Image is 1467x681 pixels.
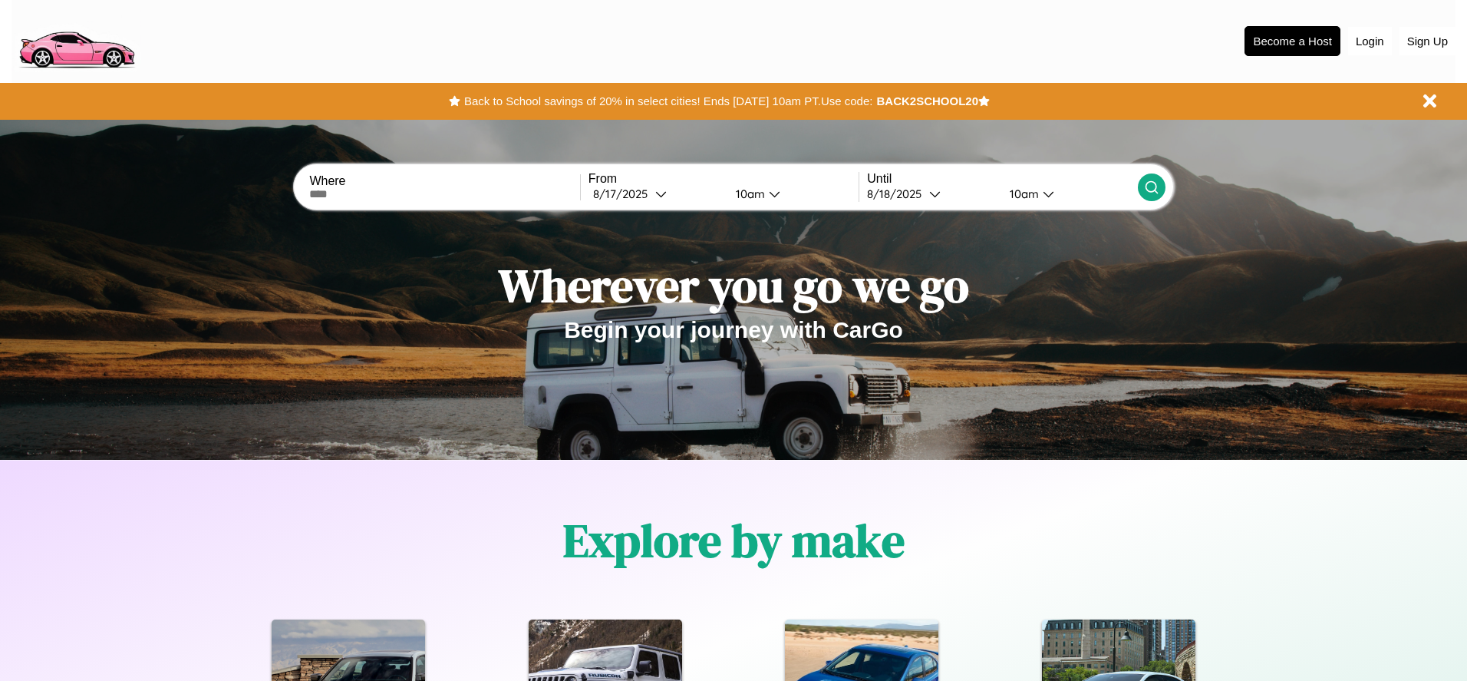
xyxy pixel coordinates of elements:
div: 8 / 17 / 2025 [593,187,655,201]
label: From [588,172,859,186]
button: Back to School savings of 20% in select cities! Ends [DATE] 10am PT.Use code: [460,91,876,112]
label: Where [309,174,579,188]
button: Become a Host [1244,26,1340,56]
button: 10am [997,186,1137,202]
b: BACK2SCHOOL20 [876,94,978,107]
h1: Explore by make [563,509,905,572]
button: Login [1348,27,1392,55]
button: 8/17/2025 [588,186,724,202]
div: 10am [728,187,769,201]
button: Sign Up [1399,27,1455,55]
img: logo [12,8,141,72]
div: 8 / 18 / 2025 [867,187,929,201]
button: 10am [724,186,859,202]
div: 10am [1002,187,1043,201]
label: Until [867,172,1137,186]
